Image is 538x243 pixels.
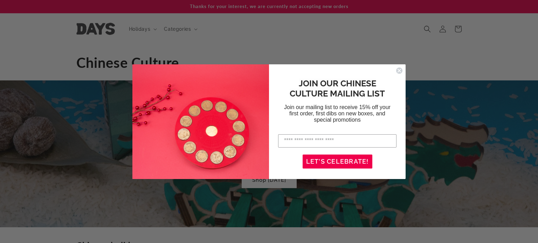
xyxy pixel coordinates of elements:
img: 6e4bc8b2-3a8e-4aff-aefd-35d45e8ceb8c.jpeg [132,64,269,179]
button: LET'S CELEBRATE! [303,155,372,169]
span: Join our mailing list to receive 15% off your first order, first dibs on new boxes, and special p... [284,104,391,123]
input: Enter your email address [278,134,396,148]
button: Close dialog [396,67,403,74]
span: JOIN OUR CHINESE CULTURE MAILING LIST [290,78,385,99]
